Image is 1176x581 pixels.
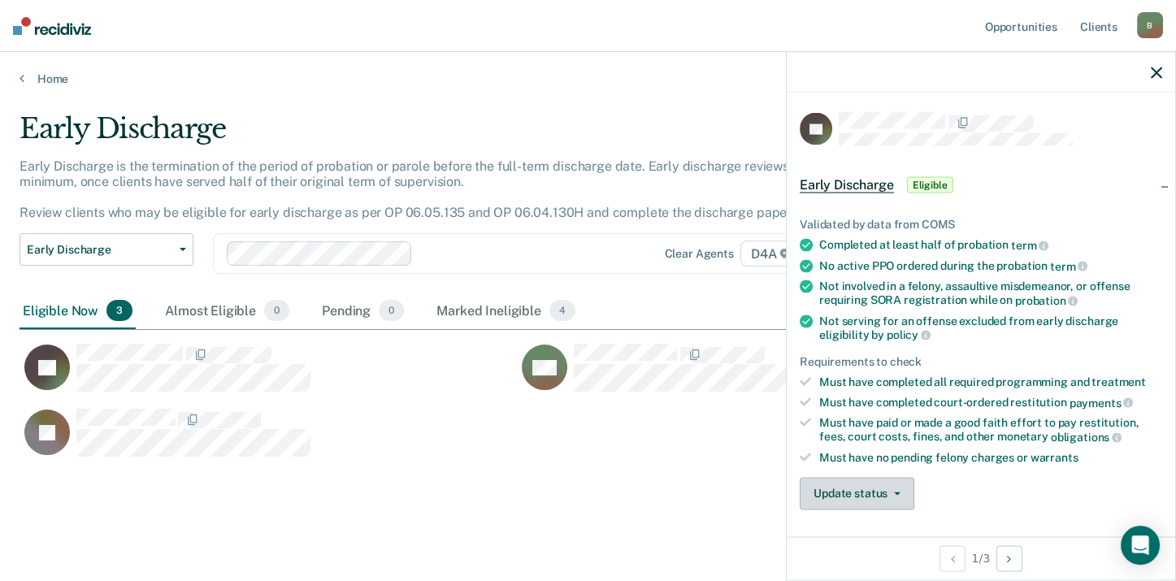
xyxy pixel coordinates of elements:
div: Early DischargeEligible [787,159,1175,211]
div: Marked Ineligible [433,293,579,329]
span: obligations [1051,430,1122,443]
div: Completed at least half of probation [819,238,1162,253]
span: 0 [264,300,289,321]
div: CaseloadOpportunityCell-0618849 [20,408,517,473]
button: Previous Opportunity [939,545,966,571]
span: 4 [549,300,575,321]
div: Must have paid or made a good faith effort to pay restitution, fees, court costs, fines, and othe... [819,416,1162,444]
span: policy [887,328,931,341]
div: No active PPO ordered during the probation [819,258,1162,273]
div: Requirements to check [800,355,1162,369]
div: Almost Eligible [162,293,293,329]
div: Must have no pending felony charges or [819,450,1162,464]
span: probation [1015,294,1078,307]
div: B [1137,12,1163,38]
div: Eligible Now [20,293,136,329]
span: Eligible [907,177,953,193]
div: Must have completed court-ordered restitution [819,395,1162,410]
div: Not serving for an offense excluded from early discharge eligibility by [819,314,1162,341]
p: Early Discharge is the termination of the period of probation or parole before the full-term disc... [20,158,893,221]
a: Home [20,72,1156,86]
div: Pending [319,293,407,329]
span: term [1011,239,1048,252]
span: treatment [1091,375,1146,388]
div: CaseloadOpportunityCell-0868578 [20,343,517,408]
div: Validated by data from COMS [800,218,1162,232]
span: D4A [740,241,800,267]
span: warrants [1031,450,1078,463]
span: Early Discharge [800,177,894,193]
button: Next Opportunity [996,545,1022,571]
div: CaseloadOpportunityCell-0286209 [517,343,1014,408]
span: 0 [379,300,404,321]
div: Not involved in a felony, assaultive misdemeanor, or offense requiring SORA registration while on [819,280,1162,307]
div: Clear agents [665,247,734,261]
div: Open Intercom Messenger [1121,526,1160,565]
div: 1 / 3 [787,536,1175,579]
span: payments [1070,396,1134,409]
span: Early Discharge [27,243,173,257]
div: Must have completed all required programming and [819,375,1162,388]
div: Early Discharge [20,112,901,158]
span: 3 [106,300,132,321]
img: Recidiviz [13,17,91,35]
button: Update status [800,477,914,509]
span: term [1050,259,1087,272]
